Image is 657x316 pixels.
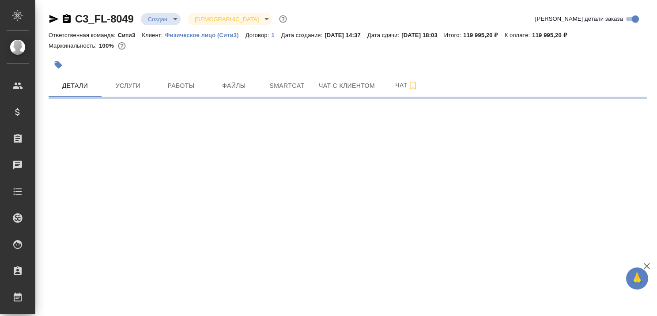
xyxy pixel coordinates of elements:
[401,32,444,38] p: [DATE] 18:03
[165,31,245,38] a: Физическое лицо (Сити3)
[532,32,573,38] p: 119 995,20 ₽
[99,42,116,49] p: 100%
[141,13,181,25] div: Создан
[266,80,308,91] span: Smartcat
[192,15,261,23] button: [DEMOGRAPHIC_DATA]
[463,32,504,38] p: 119 995,20 ₽
[325,32,367,38] p: [DATE] 14:37
[630,269,645,288] span: 🙏
[116,40,128,52] button: 0.00 RUB;
[49,32,118,38] p: Ответственная команда:
[145,15,170,23] button: Создан
[75,13,134,25] a: C3_FL-8049
[213,80,255,91] span: Файлы
[107,80,149,91] span: Услуги
[271,32,281,38] p: 1
[188,13,272,25] div: Создан
[54,80,96,91] span: Детали
[271,31,281,38] a: 1
[367,32,401,38] p: Дата сдачи:
[626,267,648,290] button: 🙏
[49,55,68,75] button: Добавить тэг
[319,80,375,91] span: Чат с клиентом
[277,13,289,25] button: Доп статусы указывают на важность/срочность заказа
[505,32,532,38] p: К оплате:
[160,80,202,91] span: Работы
[61,14,72,24] button: Скопировать ссылку
[49,42,99,49] p: Маржинальность:
[245,32,272,38] p: Договор:
[49,14,59,24] button: Скопировать ссылку для ЯМессенджера
[444,32,463,38] p: Итого:
[118,32,142,38] p: Сити3
[408,80,418,91] svg: Подписаться
[385,80,428,91] span: Чат
[165,32,245,38] p: Физическое лицо (Сити3)
[535,15,623,23] span: [PERSON_NAME] детали заказа
[281,32,325,38] p: Дата создания:
[142,32,165,38] p: Клиент:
